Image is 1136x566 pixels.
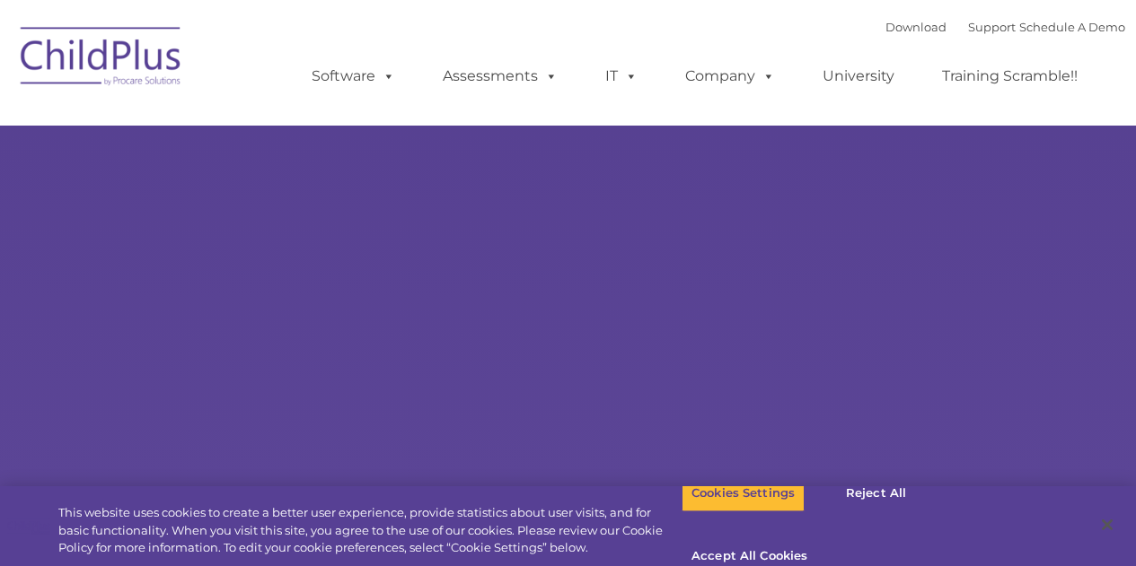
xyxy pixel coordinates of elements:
button: Cookies Settings [682,475,805,512]
img: ChildPlus by Procare Solutions [12,14,191,104]
div: This website uses cookies to create a better user experience, provide statistics about user visit... [58,504,682,557]
a: Software [294,58,413,94]
a: Schedule A Demo [1019,20,1125,34]
a: Training Scramble!! [924,58,1096,94]
a: Support [968,20,1016,34]
a: IT [587,58,656,94]
a: Download [885,20,947,34]
a: Assessments [425,58,576,94]
button: Close [1088,505,1127,544]
a: University [805,58,912,94]
button: Reject All [820,475,932,512]
a: Company [667,58,793,94]
font: | [885,20,1125,34]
